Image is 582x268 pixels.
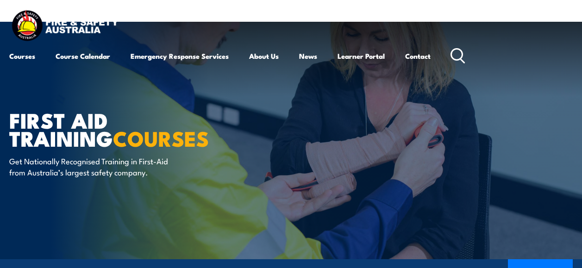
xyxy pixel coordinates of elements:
strong: COURSES [113,122,209,154]
a: News [299,45,317,67]
a: Course Calendar [56,45,110,67]
a: Contact [405,45,431,67]
a: Learner Portal [338,45,385,67]
a: Emergency Response Services [131,45,229,67]
a: About Us [249,45,279,67]
a: Courses [9,45,35,67]
h1: First Aid Training [9,111,238,147]
p: Get Nationally Recognised Training in First-Aid from Australia’s largest safety company. [9,156,178,177]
